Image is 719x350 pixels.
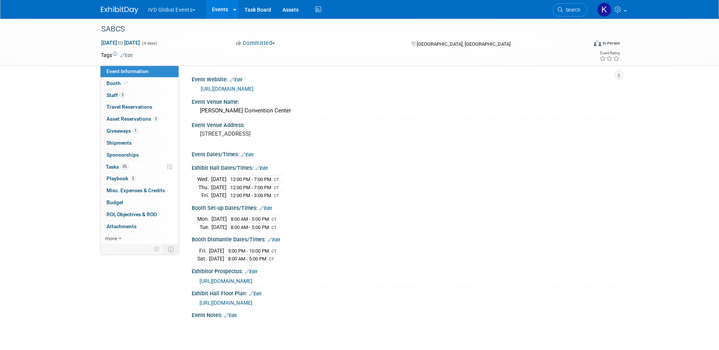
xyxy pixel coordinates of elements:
[274,193,279,198] span: CT
[230,193,271,198] span: 12:00 PM - 3:00 PM
[274,177,279,182] span: CT
[101,149,179,161] a: Sponsorships
[133,128,138,133] span: 1
[260,206,272,211] a: Edit
[101,6,138,14] img: ExhibitDay
[107,104,152,110] span: Travel Reservations
[107,68,149,74] span: Event Information
[107,140,132,146] span: Shipments
[192,120,618,129] div: Event Venue Address:
[228,256,266,262] span: 8:00 AM - 5:00 PM
[192,96,618,106] div: Event Venue Name:
[101,161,179,173] a: Tasks0%
[211,175,227,183] td: [DATE]
[130,176,136,181] span: 5
[101,125,179,137] a: Giveaways1
[597,3,611,17] img: Keirsten Davis
[99,22,576,36] div: SABCS
[245,269,257,274] a: Edit
[121,164,129,169] span: 0%
[594,40,601,46] img: Format-Inperson.png
[197,247,209,255] td: Fri.
[197,223,212,231] td: Tue.
[107,199,123,205] span: Budget
[255,166,268,171] a: Edit
[117,40,124,46] span: to
[101,113,179,125] a: Asset Reservations5
[192,202,618,212] div: Booth Set-up Dates/Times:
[269,257,274,262] span: CT
[105,235,117,241] span: more
[101,233,179,244] a: more
[212,215,227,223] td: [DATE]
[101,209,179,220] a: ROI, Objectives & ROO
[274,185,279,190] span: CT
[101,51,133,59] td: Tags
[192,162,618,172] div: Exhibit Hall Dates/Times:
[192,234,618,244] div: Booth Dismantle Dates/Times:
[101,221,179,232] a: Attachments
[200,278,252,284] span: [URL][DOMAIN_NAME]
[101,197,179,208] a: Budget
[101,137,179,149] a: Shipments
[563,7,580,13] span: Search
[101,66,179,77] a: Event Information
[201,86,254,92] a: [URL][DOMAIN_NAME]
[107,128,138,134] span: Giveaways
[272,249,277,254] span: CT
[231,216,269,222] span: 8:00 AM - 5:00 PM
[230,77,242,82] a: Edit
[543,39,620,50] div: Event Format
[101,78,179,89] a: Booth
[192,74,618,84] div: Event Website:
[211,183,227,191] td: [DATE]
[553,3,587,16] a: Search
[101,90,179,101] a: Staff3
[272,217,277,222] span: CT
[192,310,618,319] div: Event Notes:
[233,39,278,47] button: Committed
[101,101,179,113] a: Travel Reservations
[101,39,140,46] span: [DATE] [DATE]
[200,300,252,306] a: [URL][DOMAIN_NAME]
[163,244,179,254] td: Toggle Event Tabs
[141,41,157,46] span: (4 days)
[249,291,261,296] a: Edit
[192,149,618,159] div: Event Dates/Times:
[101,185,179,196] a: Misc. Expenses & Credits
[107,152,139,158] span: Sponsorships
[602,40,620,46] div: In-Person
[230,185,271,190] span: 12:00 PM - 7:00 PM
[101,173,179,184] a: Playbook5
[599,51,620,55] div: Event Rating
[197,255,209,263] td: Sat.
[200,130,361,137] pre: [STREET_ADDRESS]
[197,183,211,191] td: Thu.
[107,80,129,86] span: Booth
[107,116,159,122] span: Asset Reservations
[120,92,125,98] span: 3
[209,247,224,255] td: [DATE]
[192,288,618,298] div: Exhibit Hall Floor Plan:
[417,41,510,47] span: [GEOGRAPHIC_DATA], [GEOGRAPHIC_DATA]
[197,191,211,199] td: Fri.
[106,164,129,170] span: Tasks
[241,152,254,157] a: Edit
[197,105,613,117] div: [PERSON_NAME] Convention Center
[197,175,211,183] td: Wed.
[150,244,164,254] td: Personalize Event Tab Strip
[107,175,136,181] span: Playbook
[231,224,269,230] span: 8:00 AM - 5:00 PM
[153,116,159,122] span: 5
[211,191,227,199] td: [DATE]
[192,266,618,275] div: Exhibitor Prospectus:
[212,223,227,231] td: [DATE]
[120,53,133,58] a: Edit
[230,176,271,182] span: 12:00 PM - 7:00 PM
[107,92,125,98] span: Staff
[107,223,137,229] span: Attachments
[209,255,224,263] td: [DATE]
[224,313,237,318] a: Edit
[107,211,157,217] span: ROI, Objectives & ROO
